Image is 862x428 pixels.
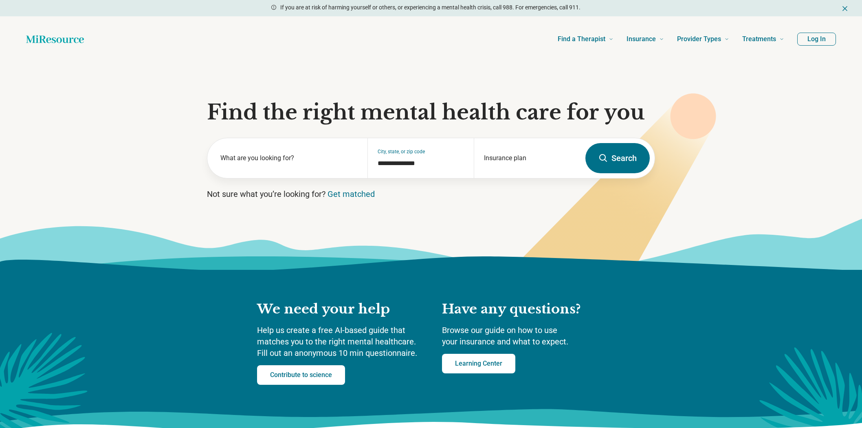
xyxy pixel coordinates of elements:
[220,153,358,163] label: What are you looking for?
[742,33,776,45] span: Treatments
[442,301,605,318] h2: Have any questions?
[677,23,729,55] a: Provider Types
[280,3,581,12] p: If you are at risk of harming yourself or others, or experiencing a mental health crisis, call 98...
[207,100,655,125] h1: Find the right mental health care for you
[442,354,515,373] a: Learning Center
[585,143,650,173] button: Search
[558,23,614,55] a: Find a Therapist
[26,31,84,47] a: Home page
[207,188,655,200] p: Not sure what you’re looking for?
[328,189,375,199] a: Get matched
[442,324,605,347] p: Browse our guide on how to use your insurance and what to expect.
[627,33,656,45] span: Insurance
[558,33,605,45] span: Find a Therapist
[677,33,721,45] span: Provider Types
[627,23,664,55] a: Insurance
[797,33,836,46] button: Log In
[742,23,784,55] a: Treatments
[257,301,426,318] h2: We need your help
[841,3,849,13] button: Dismiss
[257,365,345,385] a: Contribute to science
[257,324,426,359] p: Help us create a free AI-based guide that matches you to the right mental healthcare. Fill out an...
